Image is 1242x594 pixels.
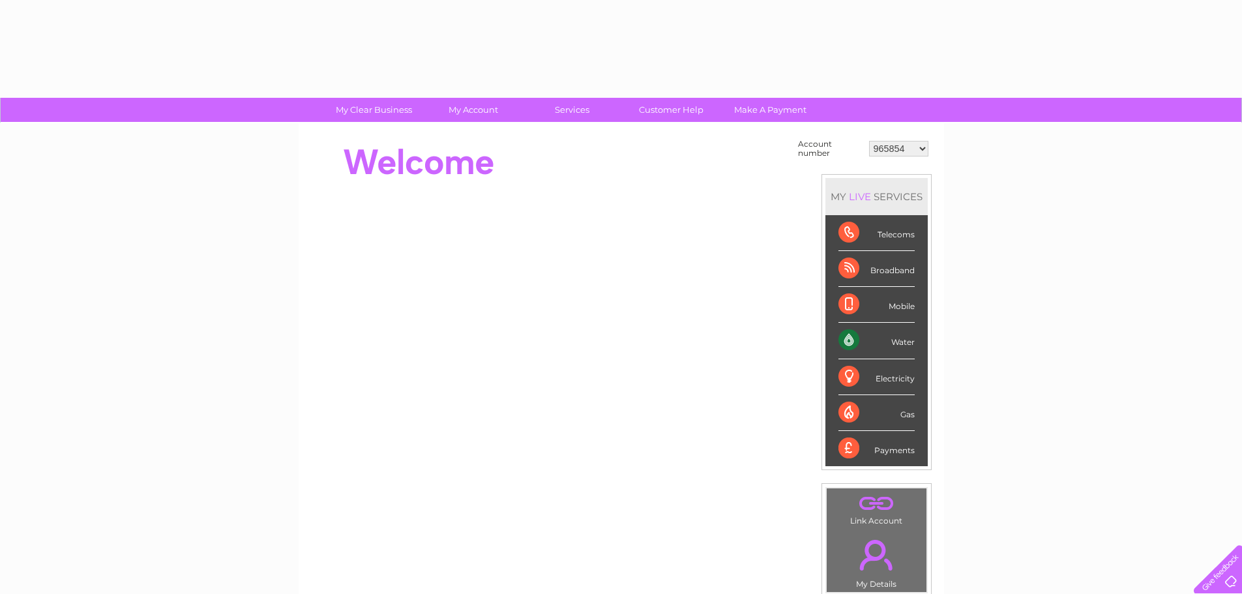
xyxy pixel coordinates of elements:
div: Gas [838,395,915,431]
a: My Account [419,98,527,122]
a: My Clear Business [320,98,428,122]
div: Telecoms [838,215,915,251]
a: . [830,492,923,514]
div: Broadband [838,251,915,287]
div: Water [838,323,915,359]
td: Account number [795,136,866,161]
a: Customer Help [617,98,725,122]
div: Electricity [838,359,915,395]
a: . [830,532,923,578]
a: Services [518,98,626,122]
div: LIVE [846,190,874,203]
div: Mobile [838,287,915,323]
td: My Details [826,529,927,593]
a: Make A Payment [717,98,824,122]
div: MY SERVICES [825,178,928,215]
td: Link Account [826,488,927,529]
div: Payments [838,431,915,466]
